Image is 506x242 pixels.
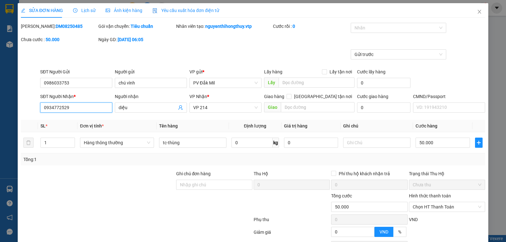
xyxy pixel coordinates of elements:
img: logo [6,14,15,30]
span: Nơi gửi: [6,44,13,53]
div: Gói vận chuyển: [98,23,175,30]
span: picture [106,8,110,13]
div: Nhân viên tạo: [176,23,272,30]
div: [PERSON_NAME]: [21,23,97,30]
div: Cước rồi : [273,23,349,30]
span: Phí thu hộ khách nhận trả [336,170,392,177]
span: VND [409,217,418,222]
span: Tổng cước [331,193,352,198]
b: [DATE] 06:05 [118,37,143,42]
span: Increase Value [367,227,374,232]
div: Ngày GD: [98,36,175,43]
th: Ghi chú [341,120,413,132]
div: Phụ thu [253,216,330,227]
span: Giao [264,102,281,112]
span: Ảnh kiện hàng [106,8,142,13]
span: Lấy tận nơi [327,68,355,75]
input: Cước lấy hàng [357,78,410,88]
label: Hình thức thanh toán [409,193,451,198]
span: user-add [178,105,183,110]
span: SỬA ĐƠN HÀNG [21,8,63,13]
b: nguyenthihongthuy.vtp [205,24,252,29]
span: Gửi trước [355,50,443,59]
span: Định lượng [244,123,266,128]
b: DM08250485 [56,24,83,29]
span: Tên hàng [159,123,178,128]
div: Người gửi [115,68,187,75]
div: Giảm giá [253,229,330,240]
b: 0 [293,24,295,29]
span: Increase Value [68,138,75,143]
span: close-circle [478,205,482,209]
button: Close [471,3,488,21]
label: Cước lấy hàng [357,69,386,74]
span: 06:05:49 [DATE] [60,28,89,33]
div: Trạng thái Thu Hộ [409,170,485,177]
span: up [369,228,373,232]
button: plus [475,138,483,148]
span: Cước hàng [416,123,437,128]
input: Dọc đường [279,78,355,88]
span: Yêu cầu xuất hóa đơn điện tử [152,8,219,13]
span: Decrease Value [68,143,75,147]
input: Cước giao hàng [357,102,410,113]
span: [GEOGRAPHIC_DATA] tận nơi [292,93,355,100]
label: Ghi chú đơn hàng [176,171,211,176]
span: Nơi nhận: [48,44,59,53]
span: down [70,143,73,147]
strong: BIÊN NHẬN GỬI HÀNG HOÁ [22,38,73,43]
span: Hàng thông thường [84,138,150,147]
span: Lấy [264,78,279,88]
span: VND [379,229,388,234]
span: Lịch sử [73,8,96,13]
label: Cước giao hàng [357,94,388,99]
img: icon [152,8,157,13]
span: Chưa thu [413,180,481,189]
span: Lấy hàng [264,69,282,74]
div: CMND/Passport [413,93,485,100]
input: VD: Bàn, Ghế [159,138,226,148]
div: SĐT Người Nhận [40,93,112,100]
span: Giá trị hàng [284,123,307,128]
b: Tiêu chuẩn [131,24,153,29]
span: edit [21,8,25,13]
div: VP gửi [189,68,262,75]
span: Đơn vị tính [80,123,104,128]
span: down [369,233,373,236]
span: Chọn HT Thanh Toán [413,202,481,212]
span: PV Đắk Mil [22,44,37,48]
span: Thu Hộ [254,171,268,176]
span: VP 214 [193,103,258,112]
span: close [477,9,482,14]
button: delete [23,138,34,148]
span: % [398,229,401,234]
span: clock-circle [73,8,77,13]
span: kg [273,138,279,148]
span: Decrease Value [367,232,374,237]
input: Ghi Chú [343,138,410,148]
strong: CÔNG TY TNHH [GEOGRAPHIC_DATA] 214 QL13 - P.26 - Q.BÌNH THẠNH - TP HCM 1900888606 [16,10,51,34]
div: Chưa cước : [21,36,97,43]
b: 50.000 [46,37,59,42]
input: Dọc đường [281,102,355,112]
span: plus [475,140,482,145]
span: VP Nhận [189,94,207,99]
span: up [70,139,73,143]
div: SĐT Người Gửi [40,68,112,75]
div: Tổng: 1 [23,156,196,163]
span: SL [40,123,46,128]
span: DM08250485 [62,24,89,28]
div: Người nhận [115,93,187,100]
input: Ghi chú đơn hàng [176,180,252,190]
span: Giao hàng [264,94,284,99]
span: PV Đắk Mil [193,78,258,88]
